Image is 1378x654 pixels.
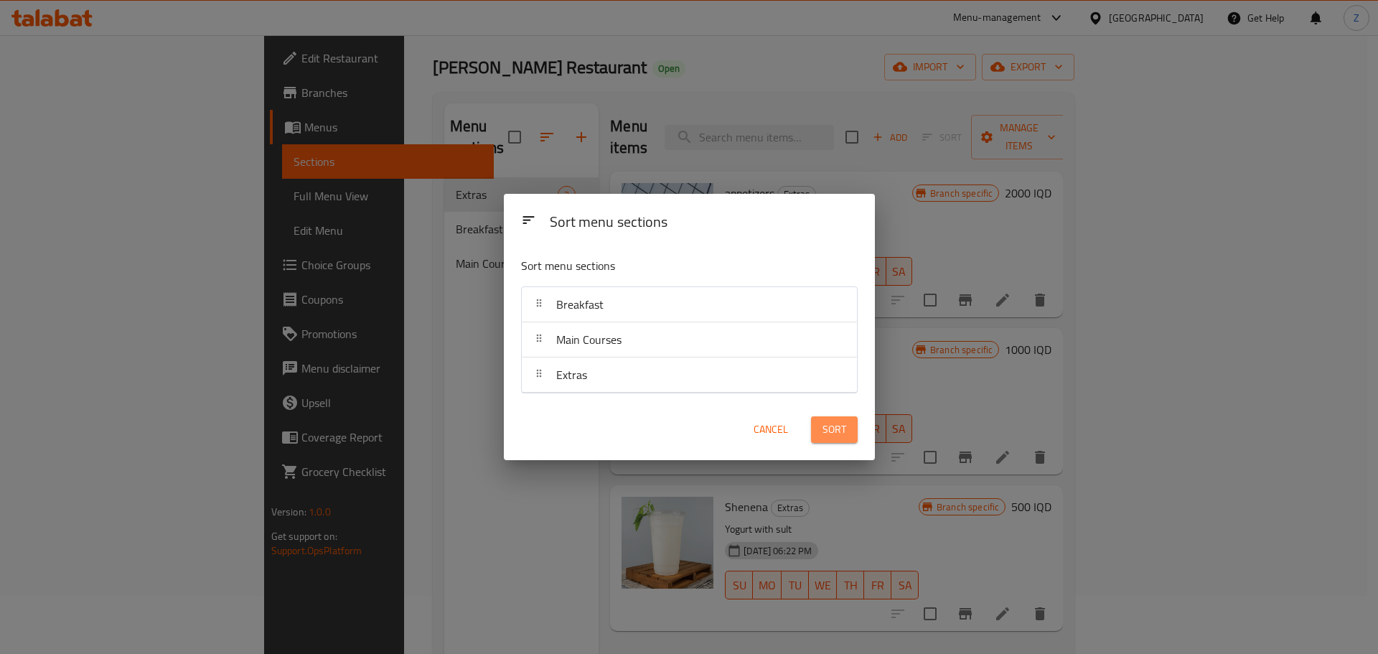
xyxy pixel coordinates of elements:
[522,322,857,358] div: Main Courses
[521,257,788,275] p: Sort menu sections
[556,329,622,350] span: Main Courses
[522,358,857,393] div: Extras
[544,207,863,239] div: Sort menu sections
[822,421,846,439] span: Sort
[811,416,858,443] button: Sort
[556,294,604,315] span: Breakfast
[754,421,788,439] span: Cancel
[522,287,857,322] div: Breakfast
[556,364,587,386] span: Extras
[748,416,794,443] button: Cancel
